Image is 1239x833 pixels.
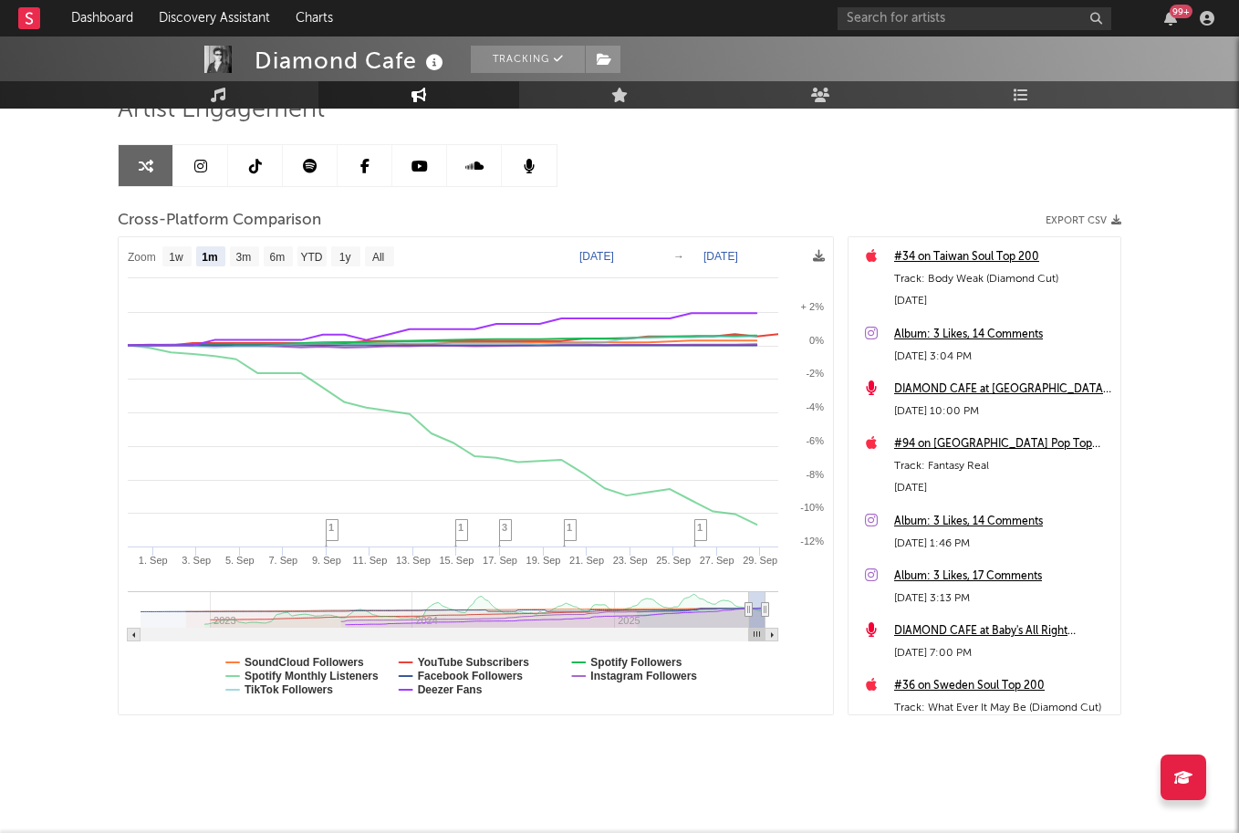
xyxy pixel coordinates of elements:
text: 1m [202,251,217,264]
div: [DATE] 3:13 PM [894,588,1111,609]
text: -12% [800,536,824,547]
span: 1 [458,522,463,533]
text: 0% [809,335,824,346]
text: 1w [169,251,183,264]
text: 11. Sep [352,555,387,566]
text: All [372,251,384,264]
text: SoundCloud Followers [245,656,364,669]
text: Facebook Followers [418,670,524,682]
text: 3. Sep [182,555,211,566]
text: YouTube Subscribers [418,656,530,669]
text: 27. Sep [700,555,734,566]
text: 6m [270,251,286,264]
a: #34 on Taiwan Soul Top 200 [894,246,1111,268]
text: TikTok Followers [245,683,333,696]
text: → [673,250,684,263]
text: 5. Sep [225,555,255,566]
div: [DATE] [894,290,1111,312]
text: 25. Sep [656,555,691,566]
button: Export CSV [1046,215,1121,226]
div: Diamond Cafe [255,46,448,76]
span: 1 [567,522,572,533]
text: -2% [806,368,824,379]
div: [DATE] 7:00 PM [894,642,1111,664]
input: Search for artists [838,7,1111,30]
text: 7. Sep [268,555,297,566]
text: + 2% [801,301,825,312]
text: 1. Sep [139,555,168,566]
text: Spotify Monthly Listeners [245,670,379,682]
span: 1 [328,522,334,533]
text: -8% [806,469,824,480]
text: Deezer Fans [418,683,483,696]
div: 99 + [1170,5,1192,18]
a: Album: 3 Likes, 17 Comments [894,566,1111,588]
text: 15. Sep [440,555,474,566]
div: Track: Fantasy Real [894,455,1111,477]
div: [DATE] 10:00 PM [894,401,1111,422]
a: DIAMOND CAFE at Baby's All Right ([DATE]) [894,620,1111,642]
text: Zoom [128,251,156,264]
button: Tracking [471,46,585,73]
text: [DATE] [579,250,614,263]
div: [DATE] 3:04 PM [894,346,1111,368]
a: Album: 3 Likes, 14 Comments [894,324,1111,346]
a: #94 on [GEOGRAPHIC_DATA] Pop Top 200 [894,433,1111,455]
span: 3 [502,522,507,533]
span: 1 [697,522,703,533]
text: -6% [806,435,824,446]
text: 29. Sep [743,555,777,566]
text: YTD [300,251,322,264]
span: Cross-Platform Comparison [118,210,321,232]
div: [DATE] [894,477,1111,499]
text: 21. Sep [569,555,604,566]
text: -10% [800,502,824,513]
a: Album: 3 Likes, 14 Comments [894,511,1111,533]
a: #36 on Sweden Soul Top 200 [894,675,1111,697]
button: 99+ [1164,11,1177,26]
div: Track: Body Weak (Diamond Cut) [894,268,1111,290]
text: 17. Sep [483,555,517,566]
text: 23. Sep [613,555,648,566]
text: 19. Sep [526,555,561,566]
a: DIAMOND CAFE at [GEOGRAPHIC_DATA] ([DATE]) (CANCELLED) [894,379,1111,401]
text: [DATE] [703,250,738,263]
text: 3m [236,251,252,264]
text: -4% [806,401,824,412]
div: [DATE] 1:46 PM [894,533,1111,555]
text: 1y [339,251,351,264]
text: 13. Sep [396,555,431,566]
span: Artist Engagement [118,99,325,121]
text: Instagram Followers [590,670,697,682]
text: Spotify Followers [590,656,682,669]
div: Track: What Ever It May Be (Diamond Cut) [894,697,1111,719]
text: 9. Sep [312,555,341,566]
